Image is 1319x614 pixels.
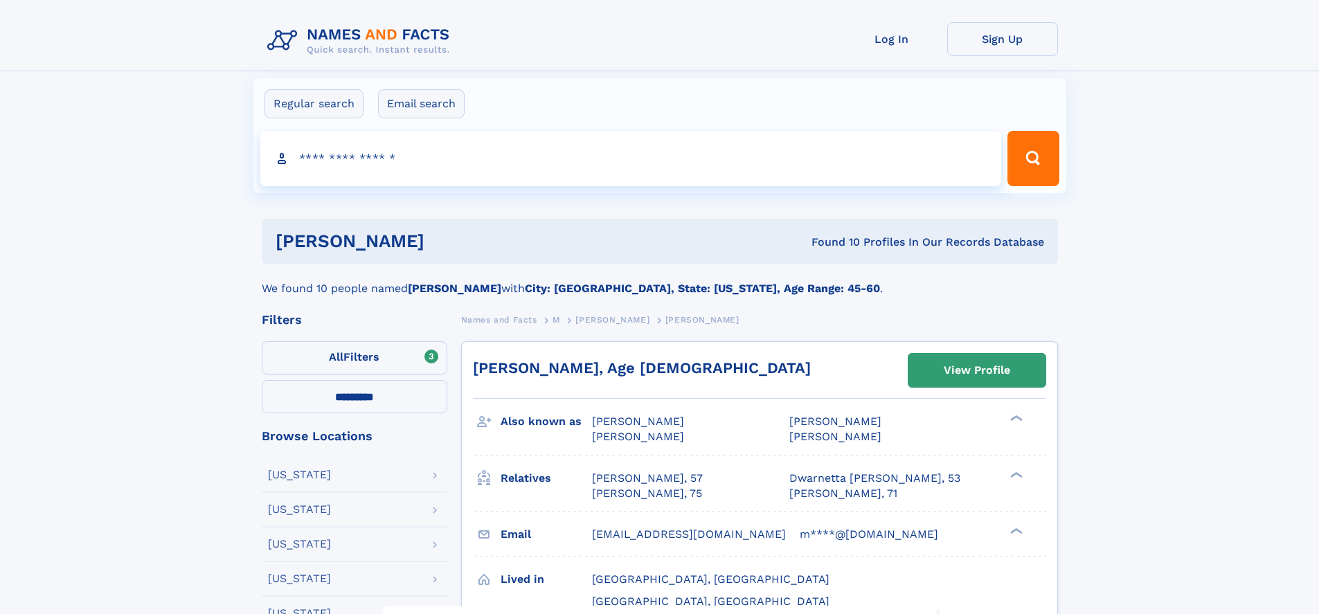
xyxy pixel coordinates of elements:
[378,89,465,118] label: Email search
[836,22,947,56] a: Log In
[789,430,881,443] span: [PERSON_NAME]
[268,573,331,584] div: [US_STATE]
[1007,470,1023,479] div: ❯
[592,430,684,443] span: [PERSON_NAME]
[592,595,829,608] span: [GEOGRAPHIC_DATA], [GEOGRAPHIC_DATA]
[553,315,560,325] span: M
[461,311,537,328] a: Names and Facts
[262,341,447,374] label: Filters
[268,469,331,480] div: [US_STATE]
[1007,131,1059,186] button: Search Button
[592,471,703,486] a: [PERSON_NAME], 57
[553,311,560,328] a: M
[262,430,447,442] div: Browse Locations
[575,315,649,325] span: [PERSON_NAME]
[789,415,881,428] span: [PERSON_NAME]
[1007,526,1023,535] div: ❯
[592,486,702,501] a: [PERSON_NAME], 75
[260,131,1002,186] input: search input
[908,354,1046,387] a: View Profile
[789,486,897,501] a: [PERSON_NAME], 71
[264,89,364,118] label: Regular search
[262,22,461,60] img: Logo Names and Facts
[947,22,1058,56] a: Sign Up
[262,264,1058,297] div: We found 10 people named with .
[501,568,592,591] h3: Lived in
[665,315,739,325] span: [PERSON_NAME]
[575,311,649,328] a: [PERSON_NAME]
[525,282,880,295] b: City: [GEOGRAPHIC_DATA], State: [US_STATE], Age Range: 45-60
[1007,414,1023,423] div: ❯
[408,282,501,295] b: [PERSON_NAME]
[473,359,811,377] a: [PERSON_NAME], Age [DEMOGRAPHIC_DATA]
[501,523,592,546] h3: Email
[329,350,343,363] span: All
[618,235,1044,250] div: Found 10 Profiles In Our Records Database
[592,415,684,428] span: [PERSON_NAME]
[268,504,331,515] div: [US_STATE]
[268,539,331,550] div: [US_STATE]
[592,572,829,586] span: [GEOGRAPHIC_DATA], [GEOGRAPHIC_DATA]
[789,471,960,486] a: Dwarnetta [PERSON_NAME], 53
[262,314,447,326] div: Filters
[276,233,618,250] h1: [PERSON_NAME]
[501,410,592,433] h3: Also known as
[592,527,786,541] span: [EMAIL_ADDRESS][DOMAIN_NAME]
[944,354,1010,386] div: View Profile
[501,467,592,490] h3: Relatives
